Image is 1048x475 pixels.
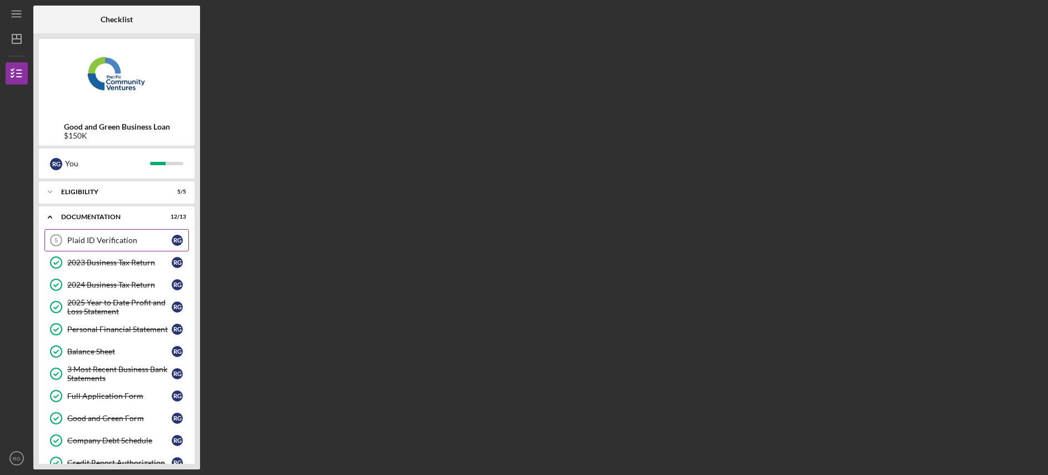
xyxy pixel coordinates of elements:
[172,390,183,402] div: R G
[44,407,189,429] a: Good and Green FormRG
[172,368,183,379] div: R G
[166,189,186,195] div: 5 / 5
[172,257,183,268] div: R G
[172,235,183,246] div: R G
[67,365,172,383] div: 3 Most Recent Business Bank Statements
[44,340,189,363] a: Balance SheetRG
[67,298,172,316] div: 2025 Year to Date Profit and Loss Statement
[67,436,172,445] div: Company Debt Schedule
[67,236,172,245] div: Plaid ID Verification
[61,214,158,220] div: Documentation
[44,251,189,274] a: 2023 Business Tax ReturnRG
[54,237,58,244] tspan: 5
[44,318,189,340] a: Personal Financial StatementRG
[6,447,28,469] button: RG
[44,385,189,407] a: Full Application FormRG
[67,392,172,400] div: Full Application Form
[172,346,183,357] div: R G
[67,458,172,467] div: Credit Report Authorization
[44,452,189,474] a: Credit Report AuthorizationRG
[172,457,183,468] div: R G
[44,274,189,296] a: 2024 Business Tax ReturnRG
[39,44,194,111] img: Product logo
[172,435,183,446] div: R G
[61,189,158,195] div: Eligibility
[13,456,21,462] text: RG
[172,301,183,313] div: R G
[44,296,189,318] a: 2025 Year to Date Profit and Loss StatementRG
[50,158,62,170] div: R G
[166,214,186,220] div: 12 / 13
[65,154,150,173] div: You
[64,122,170,131] b: Good and Green Business Loan
[44,229,189,251] a: 5Plaid ID VerificationRG
[172,324,183,335] div: R G
[101,15,133,24] b: Checklist
[44,363,189,385] a: 3 Most Recent Business Bank StatementsRG
[67,347,172,356] div: Balance Sheet
[172,279,183,290] div: R G
[67,280,172,289] div: 2024 Business Tax Return
[67,414,172,423] div: Good and Green Form
[172,413,183,424] div: R G
[67,325,172,334] div: Personal Financial Statement
[67,258,172,267] div: 2023 Business Tax Return
[64,131,170,140] div: $150K
[44,429,189,452] a: Company Debt ScheduleRG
